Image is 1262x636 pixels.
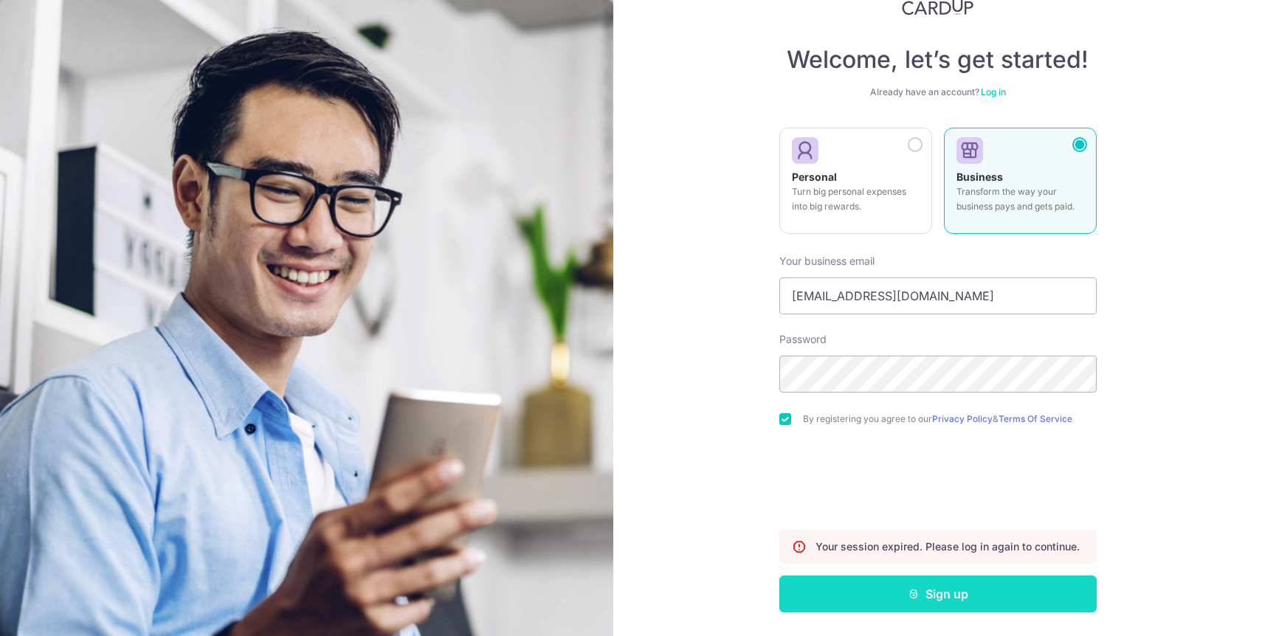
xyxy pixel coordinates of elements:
button: Sign up [779,575,1097,612]
label: Password [779,332,827,347]
a: Personal Turn big personal expenses into big rewards. [779,128,932,243]
a: Business Transform the way your business pays and gets paid. [944,128,1097,243]
strong: Personal [792,170,837,183]
p: Transform the way your business pays and gets paid. [956,184,1084,214]
iframe: reCAPTCHA [826,454,1050,512]
input: Enter your Email [779,277,1097,314]
label: By registering you agree to our & [803,413,1097,425]
a: Terms Of Service [999,413,1072,424]
a: Privacy Policy [932,413,993,424]
strong: Business [956,170,1003,183]
div: Already have an account? [779,86,1097,98]
label: Your business email [779,254,875,269]
a: Log in [981,86,1006,97]
p: Your session expired. Please log in again to continue. [816,539,1080,554]
p: Turn big personal expenses into big rewards. [792,184,920,214]
h4: Welcome, let’s get started! [779,45,1097,75]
